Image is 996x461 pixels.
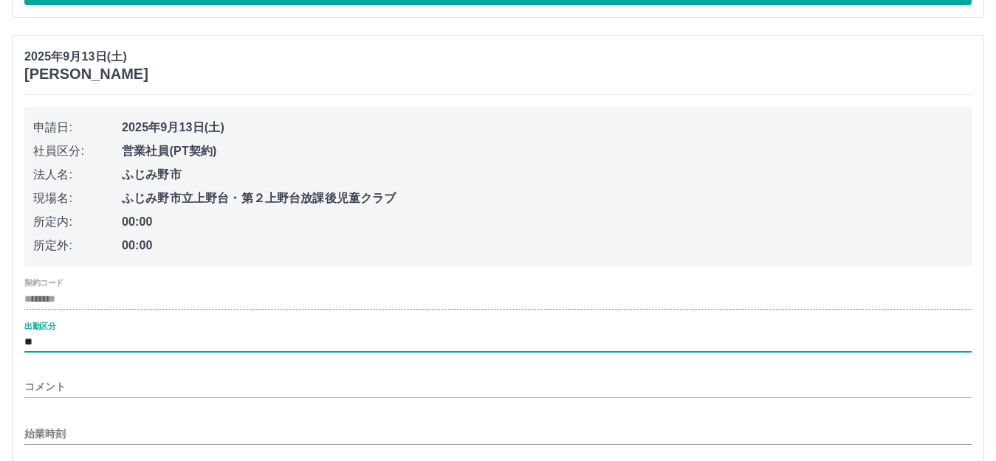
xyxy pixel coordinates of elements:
span: ふじみ野市立上野台・第２上野台放課後児童クラブ [122,190,963,207]
label: 出勤区分 [24,320,55,331]
span: 現場名: [33,190,122,207]
span: 申請日: [33,119,122,136]
span: ふじみ野市 [122,166,963,184]
span: 所定外: [33,237,122,254]
span: 社員区分: [33,142,122,160]
span: 2025年9月13日(土) [122,119,963,136]
h3: [PERSON_NAME] [24,66,148,83]
span: 営業社員(PT契約) [122,142,963,160]
p: 2025年9月13日(土) [24,48,148,66]
span: 法人名: [33,166,122,184]
span: 00:00 [122,237,963,254]
span: 所定内: [33,213,122,231]
label: 契約コード [24,277,63,288]
span: 00:00 [122,213,963,231]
